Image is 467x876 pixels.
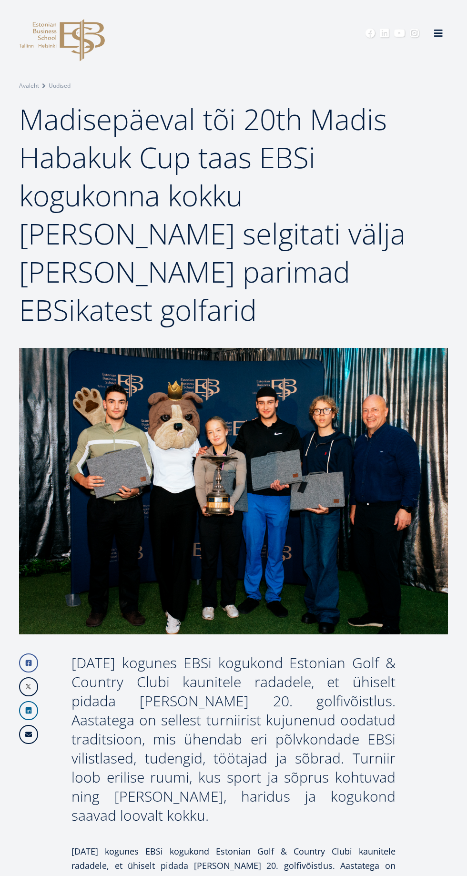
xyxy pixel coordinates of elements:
[19,653,38,672] a: Facebook
[19,348,448,634] img: 20th Madis Habakuk Cup
[365,29,375,38] a: Facebook
[49,81,71,91] a: Uudised
[20,678,37,695] img: X
[19,701,38,720] a: Linkedin
[19,100,406,329] span: Madisepäeval tõi 20th Madis Habakuk Cup taas EBSi kogukonna kokku [PERSON_NAME] selgitati välja [...
[19,81,39,91] a: Avaleht
[19,725,38,744] a: Email
[394,29,405,38] a: Youtube
[380,29,389,38] a: Linkedin
[410,29,419,38] a: Instagram
[71,653,396,825] div: [DATE] kogunes EBSi kogukond Estonian Golf & Country Clubi kaunitele radadele, et ühiselt pidada ...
